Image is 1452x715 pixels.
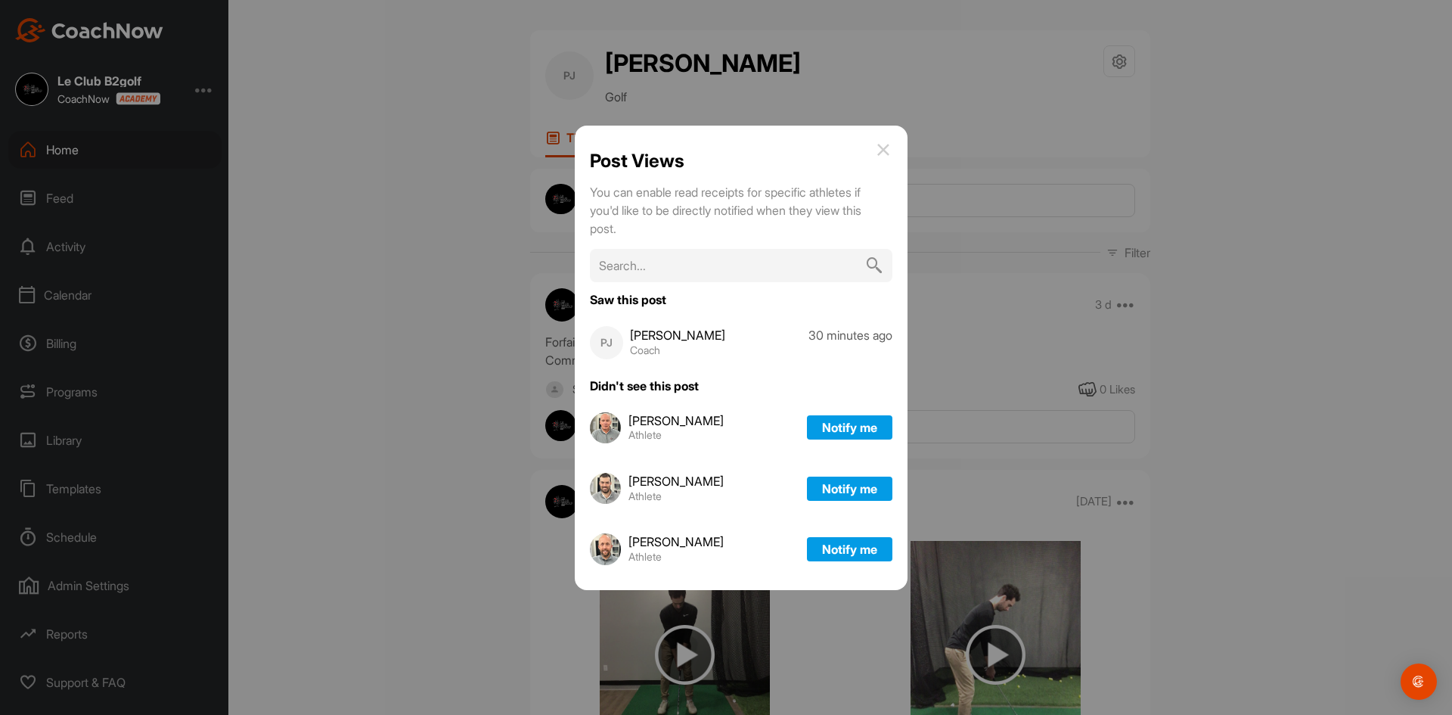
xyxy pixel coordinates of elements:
div: Didn't see this post [590,380,892,392]
button: Notify me [807,537,892,561]
p: Athlete [628,551,724,563]
p: 30 minutes ago [808,326,892,359]
h3: [PERSON_NAME] [628,475,724,487]
div: Saw this post [590,294,892,306]
h3: [PERSON_NAME] [628,415,724,427]
p: Athlete [628,490,724,502]
div: Open Intercom Messenger [1401,664,1437,700]
h1: Post Views [590,150,684,172]
p: Athlete [628,429,724,441]
img: avatar [590,473,621,504]
img: avatar [590,533,621,564]
h3: [PERSON_NAME] [628,536,724,548]
button: Notify me [807,477,892,501]
div: PJ [590,326,623,359]
h3: [PERSON_NAME] [630,329,725,341]
input: Search... [590,249,892,282]
img: close [874,141,892,159]
p: Coach [630,344,725,356]
button: Notify me [807,415,892,440]
div: You can enable read receipts for specific athletes if you'd like to be directly notified when the... [590,183,862,238]
img: avatar [590,412,621,443]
